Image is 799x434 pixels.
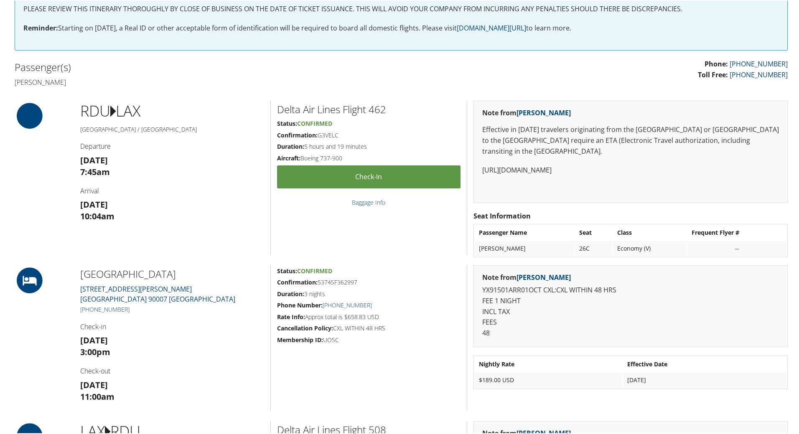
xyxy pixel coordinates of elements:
a: Check-in [277,165,461,188]
strong: 11:00am [80,390,115,401]
strong: 10:04am [80,210,115,221]
a: [PHONE_NUMBER] [80,305,130,312]
h4: Departure [80,141,264,150]
strong: Confirmation: [277,130,318,138]
h5: CXL WITHIN 48 HRS [277,323,461,332]
a: [PHONE_NUMBER] [730,69,788,79]
td: [DATE] [623,372,786,387]
h4: Check-out [80,365,264,375]
strong: Status: [277,119,297,127]
strong: Duration: [277,142,304,150]
span: Confirmed [297,119,332,127]
td: [PERSON_NAME] [475,240,575,255]
h5: Approx total is $658.83 USD [277,312,461,320]
strong: Aircraft: [277,153,300,161]
p: PLEASE REVIEW THIS ITINERARY THOROUGHLY BY CLOSE OF BUSINESS ON THE DATE OF TICKET ISSUANCE. THIS... [23,3,779,14]
h5: 5374SF362997 [277,277,461,286]
h5: G3VELC [277,130,461,139]
strong: Note from [482,107,571,117]
a: [PHONE_NUMBER] [730,58,788,68]
strong: 3:00pm [80,345,110,357]
h5: [GEOGRAPHIC_DATA] / [GEOGRAPHIC_DATA] [80,124,264,133]
strong: Cancellation Policy: [277,323,333,331]
a: [PHONE_NUMBER] [323,300,372,308]
strong: Membership ID: [277,335,323,343]
td: Economy (V) [613,240,687,255]
strong: [DATE] [80,378,108,390]
strong: Seat Information [473,211,531,220]
p: Starting on [DATE], a Real ID or other acceptable form of identification will be required to boar... [23,22,779,33]
th: Seat [575,224,612,239]
h2: Passenger(s) [15,59,395,74]
h4: Check-in [80,321,264,330]
th: Nightly Rate [475,356,623,371]
strong: Reminder: [23,23,58,32]
th: Passenger Name [475,224,575,239]
strong: Duration: [277,289,304,297]
h4: [PERSON_NAME] [15,77,395,86]
strong: Note from [482,272,571,281]
h5: Boeing 737-900 [277,153,461,162]
h2: [GEOGRAPHIC_DATA] [80,266,264,280]
strong: Status: [277,266,297,274]
a: [STREET_ADDRESS][PERSON_NAME][GEOGRAPHIC_DATA] 90007 [GEOGRAPHIC_DATA] [80,284,235,303]
strong: [DATE] [80,198,108,209]
a: [PERSON_NAME] [517,107,571,117]
td: 26C [575,240,612,255]
p: YX91501ARR01OCT CXL:CXL WITHIN 48 HRS FEE 1 NIGHT INCL TAX FEES 48 [482,284,779,338]
h5: 3 nights [277,289,461,297]
td: $189.00 USD [475,372,623,387]
h1: RDU LAX [80,100,264,121]
p: Effective in [DATE] travelers originating from the [GEOGRAPHIC_DATA] or [GEOGRAPHIC_DATA] to the ... [482,124,779,156]
strong: [DATE] [80,334,108,345]
strong: Rate Info: [277,312,305,320]
div: -- [692,244,782,251]
strong: [DATE] [80,154,108,165]
strong: Phone: [705,58,728,68]
h5: 5 hours and 19 minutes [277,142,461,150]
span: Confirmed [297,266,332,274]
a: [PERSON_NAME] [517,272,571,281]
p: [URL][DOMAIN_NAME] [482,164,779,175]
strong: 7:45am [80,165,110,177]
a: Baggage Info [352,198,385,206]
strong: Toll Free: [698,69,728,79]
th: Class [613,224,687,239]
th: Effective Date [623,356,786,371]
strong: Phone Number: [277,300,323,308]
th: Frequent Flyer # [687,224,786,239]
a: [DOMAIN_NAME][URL] [457,23,526,32]
h2: Delta Air Lines Flight 462 [277,102,461,116]
h4: Arrival [80,185,264,195]
strong: Confirmation: [277,277,318,285]
h5: UOSC [277,335,461,343]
